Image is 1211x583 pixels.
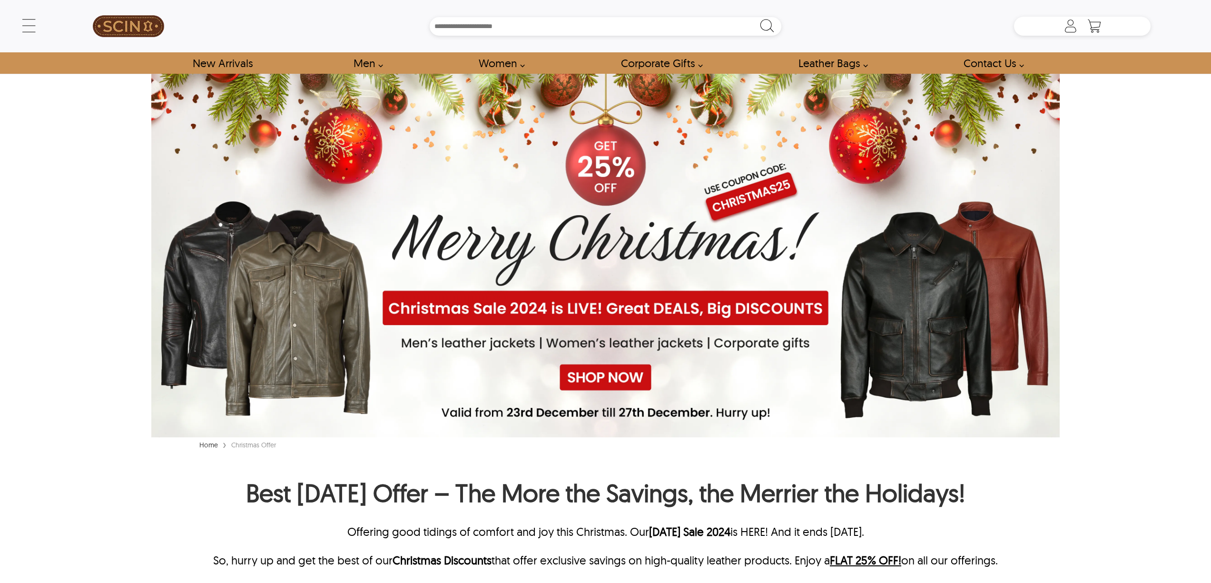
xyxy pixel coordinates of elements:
[343,52,388,74] a: shop men's leather jackets
[468,52,530,74] a: Shop Women Leather Jackets
[649,524,730,539] strong: [DATE] Sale 2024
[953,52,1029,74] a: contact-us
[1030,344,1201,540] iframe: chat widget
[197,441,220,449] a: Home
[830,553,901,567] u: FLAT 25% OFF!
[393,553,492,567] strong: Christmas Discounts
[93,5,164,48] img: SCIN
[610,52,708,74] a: Shop Leather Corporate Gifts
[1085,19,1104,33] a: Shopping Cart
[151,74,1060,437] img: christmas-offer
[229,440,278,450] div: Christmas Offer
[223,436,226,453] span: ›
[151,524,1060,553] div: Offering good tidings of comfort and joy this Christmas. Our is HERE! And it ends [DATE].
[60,5,197,48] a: SCIN
[1171,545,1201,573] iframe: chat widget
[182,52,263,74] a: Shop New Arrivals
[246,477,965,508] strong: Best [DATE] Offer – The More the Savings, the Merrier the Holidays!
[788,52,873,74] a: Shop Leather Bags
